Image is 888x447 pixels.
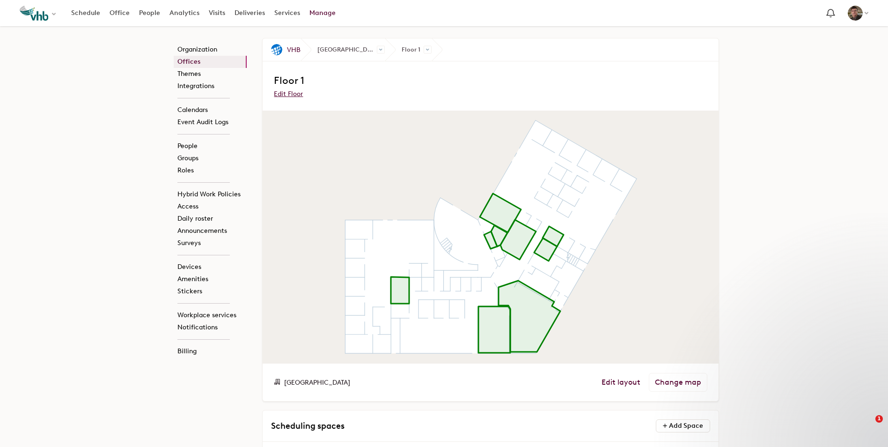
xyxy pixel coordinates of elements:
a: Notifications [174,321,247,334]
a: Roles [174,164,247,177]
a: Change map [649,373,707,392]
a: Themes [174,68,247,80]
a: Organization [174,44,247,56]
button: Add Space [656,419,710,432]
a: Analytics [165,5,204,22]
a: Edit Floor [274,90,303,98]
span: [GEOGRAPHIC_DATA] [301,38,385,61]
a: Integrations [174,80,247,92]
a: Workplace services [174,309,247,321]
img: Tony Hale [848,6,863,21]
a: Visits [204,5,230,22]
a: Event Audit Logs [174,116,247,128]
span: 1 [875,415,883,423]
img: VHB [271,44,282,55]
span: VHB [287,45,301,55]
a: Daily roster [174,213,247,225]
a: Services [270,5,305,22]
a: Amenities [174,273,247,285]
a: Calendars [174,104,247,116]
a: VHB VHB [263,38,301,61]
button: Tony Hale [843,3,873,23]
a: Office [105,5,134,22]
a: Manage [305,5,340,22]
a: Schedule [66,5,105,22]
a: People [134,5,165,22]
a: Edit layout [602,378,640,387]
a: Stickers [174,285,247,298]
h3: Scheduling spaces [271,419,500,433]
a: Devices [174,261,247,273]
a: Notification bell navigates to notifications page [822,5,839,22]
a: People [174,140,247,152]
a: Billing [174,345,247,358]
a: Offices [174,56,247,68]
a: Deliveries [230,5,270,22]
a: Surveys [174,237,247,249]
a: Hybrid Work Policies [174,188,247,201]
span: Notification bell navigates to notifications page [824,7,837,20]
span: [GEOGRAPHIC_DATA] [284,379,350,387]
iframe: Intercom live chat [856,415,879,438]
button: Select an organization - VHB currently selected [15,3,62,24]
span: Floor 1 [385,38,432,61]
span: Add Space [669,422,703,430]
a: Access [174,201,247,213]
a: Announcements [174,225,247,237]
span: Floor 1 [274,74,304,87]
a: Groups [174,152,247,164]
